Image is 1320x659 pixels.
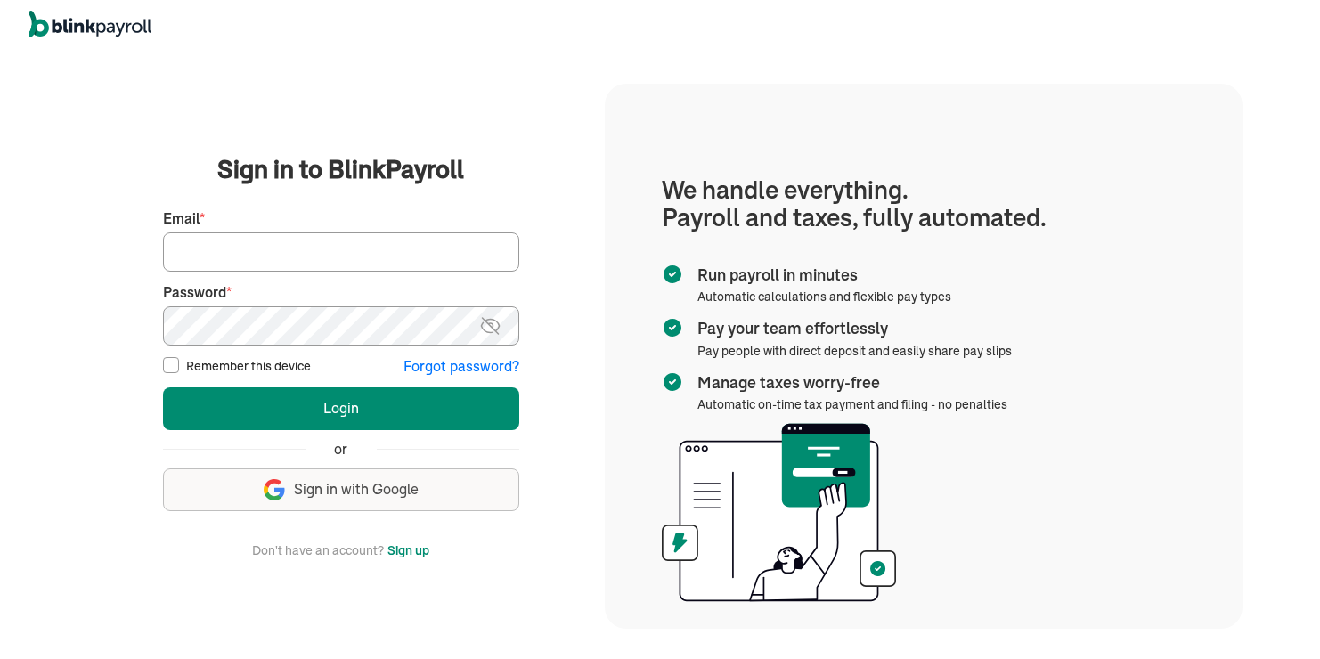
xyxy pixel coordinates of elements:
[264,479,285,500] img: google
[662,423,896,602] img: illustration
[163,282,519,303] label: Password
[217,151,464,187] span: Sign in to BlinkPayroll
[163,232,519,272] input: Your email address
[697,289,951,305] span: Automatic calculations and flexible pay types
[334,439,347,460] span: or
[697,317,1005,340] span: Pay your team effortlessly
[662,371,683,393] img: checkmark
[697,371,1000,395] span: Manage taxes worry-free
[294,479,419,500] span: Sign in with Google
[163,468,519,511] button: Sign in with Google
[387,540,429,561] button: Sign up
[479,315,501,337] img: eye
[163,387,519,430] button: Login
[697,396,1007,412] span: Automatic on-time tax payment and filing - no penalties
[697,264,944,287] span: Run payroll in minutes
[252,540,384,561] span: Don't have an account?
[697,343,1012,359] span: Pay people with direct deposit and easily share pay slips
[662,317,683,338] img: checkmark
[29,11,151,37] img: logo
[662,176,1186,232] h1: We handle everything. Payroll and taxes, fully automated.
[662,264,683,285] img: checkmark
[163,208,519,229] label: Email
[403,356,519,377] button: Forgot password?
[186,357,311,375] label: Remember this device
